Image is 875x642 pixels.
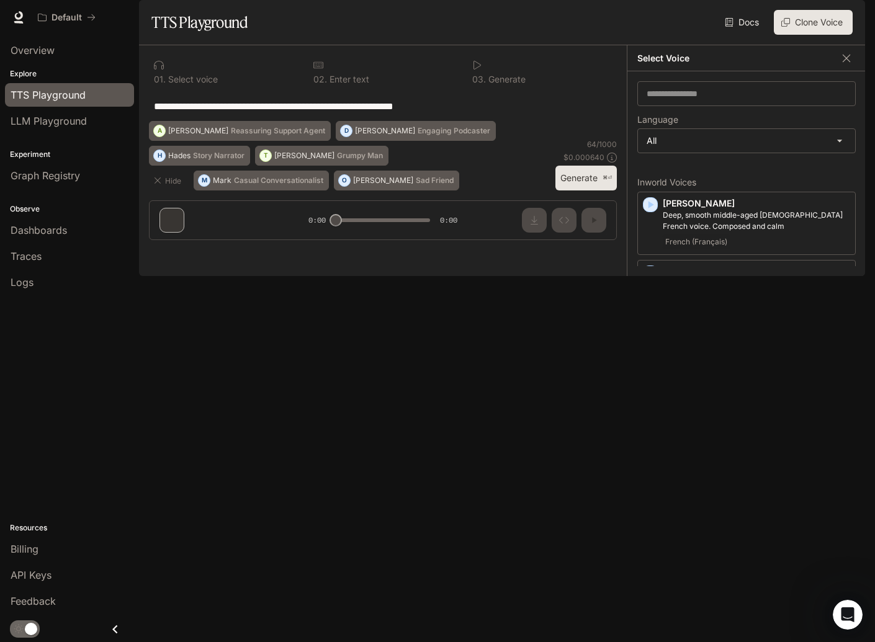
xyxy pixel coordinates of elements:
div: All [638,129,855,153]
p: [PERSON_NAME] [353,177,413,184]
p: 0 2 . [313,75,327,84]
div: D [341,121,352,141]
p: ⌘⏎ [603,174,612,182]
p: 0 1 . [154,75,166,84]
h1: TTS Playground [151,10,248,35]
p: [PERSON_NAME] [663,265,850,278]
p: Deep, smooth middle-aged male French voice. Composed and calm [663,210,850,232]
p: [PERSON_NAME] [168,127,228,135]
button: A[PERSON_NAME]Reassuring Support Agent [149,121,331,141]
p: Default [52,12,82,23]
iframe: Intercom live chat [833,600,863,630]
p: 64 / 1000 [587,139,617,149]
a: Docs [722,10,764,35]
p: Hades [168,152,191,159]
button: Clone Voice [774,10,853,35]
p: Story Narrator [193,152,245,159]
button: T[PERSON_NAME]Grumpy Man [255,146,388,166]
p: Reassuring Support Agent [231,127,325,135]
button: D[PERSON_NAME]Engaging Podcaster [336,121,496,141]
p: Sad Friend [416,177,454,184]
p: [PERSON_NAME] [663,197,850,210]
p: Select voice [166,75,218,84]
button: Generate⌘⏎ [555,166,617,191]
span: French (Français) [663,234,730,249]
button: O[PERSON_NAME]Sad Friend [334,171,459,190]
div: H [154,146,165,166]
p: Language [637,115,678,124]
button: HHadesStory Narrator [149,146,250,166]
div: M [199,171,210,190]
p: Casual Conversationalist [234,177,323,184]
p: Enter text [327,75,369,84]
p: Inworld Voices [637,178,856,187]
p: [PERSON_NAME] [355,127,415,135]
button: MMarkCasual Conversationalist [194,171,329,190]
div: T [260,146,271,166]
p: Generate [486,75,526,84]
button: Hide [149,171,189,190]
button: All workspaces [32,5,101,30]
p: Mark [213,177,231,184]
p: Engaging Podcaster [418,127,490,135]
p: [PERSON_NAME] [274,152,334,159]
p: Grumpy Man [337,152,383,159]
div: A [154,121,165,141]
p: 0 3 . [472,75,486,84]
div: O [339,171,350,190]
